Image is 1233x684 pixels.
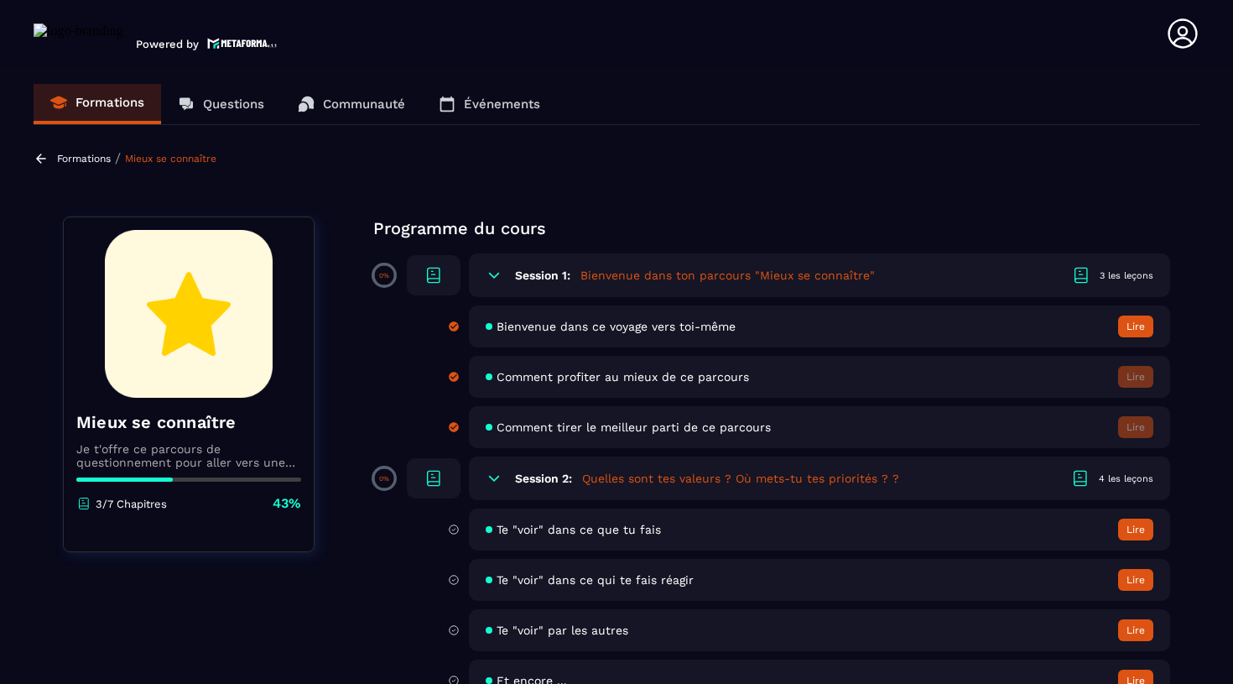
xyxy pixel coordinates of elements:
span: Te "voir" dans ce qui te fais réagir [497,573,694,587]
span: Bienvenue dans ce voyage vers toi-même [497,320,736,333]
img: logo [207,36,278,50]
span: Comment tirer le meilleur parti de ce parcours [497,420,771,434]
h6: Session 1: [515,269,570,282]
div: 4 les leçons [1099,473,1153,485]
span: Comment profiter au mieux de ce parcours [497,370,749,384]
button: Lire [1118,416,1153,438]
a: Questions [161,84,281,124]
h4: Mieux se connaître [76,410,301,434]
a: Mieux se connaître [125,153,216,164]
h5: Quelles sont tes valeurs ? Où mets-tu tes priorités ? ? [582,470,899,487]
img: banner [76,230,301,398]
p: Programme du cours [373,217,1170,240]
p: Événements [464,97,540,112]
p: Powered by [136,38,199,50]
p: Je t'offre ce parcours de questionnement pour aller vers une meilleure connaissance de toi et de ... [76,442,301,469]
p: 43% [273,494,301,513]
p: Communauté [323,97,405,112]
p: 3/7 Chapitres [96,498,167,510]
img: logo-branding [34,23,123,50]
span: Te "voir" par les autres [497,624,628,637]
h5: Bienvenue dans ton parcours "Mieux se connaître" [580,267,875,284]
button: Lire [1118,569,1153,591]
h6: Session 2: [515,472,572,485]
a: Événements [422,84,557,124]
span: / [115,150,121,166]
button: Lire [1118,366,1153,388]
p: 0% [379,475,389,483]
a: Communauté [281,84,422,124]
button: Lire [1118,519,1153,540]
a: Formations [57,153,111,164]
button: Lire [1118,316,1153,337]
div: 3 les leçons [1100,269,1153,282]
p: 0% [379,272,389,279]
p: Formations [75,95,144,110]
a: Formations [34,84,161,124]
span: Te "voir" dans ce que tu fais [497,523,661,536]
button: Lire [1118,619,1153,641]
p: Questions [203,97,264,112]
